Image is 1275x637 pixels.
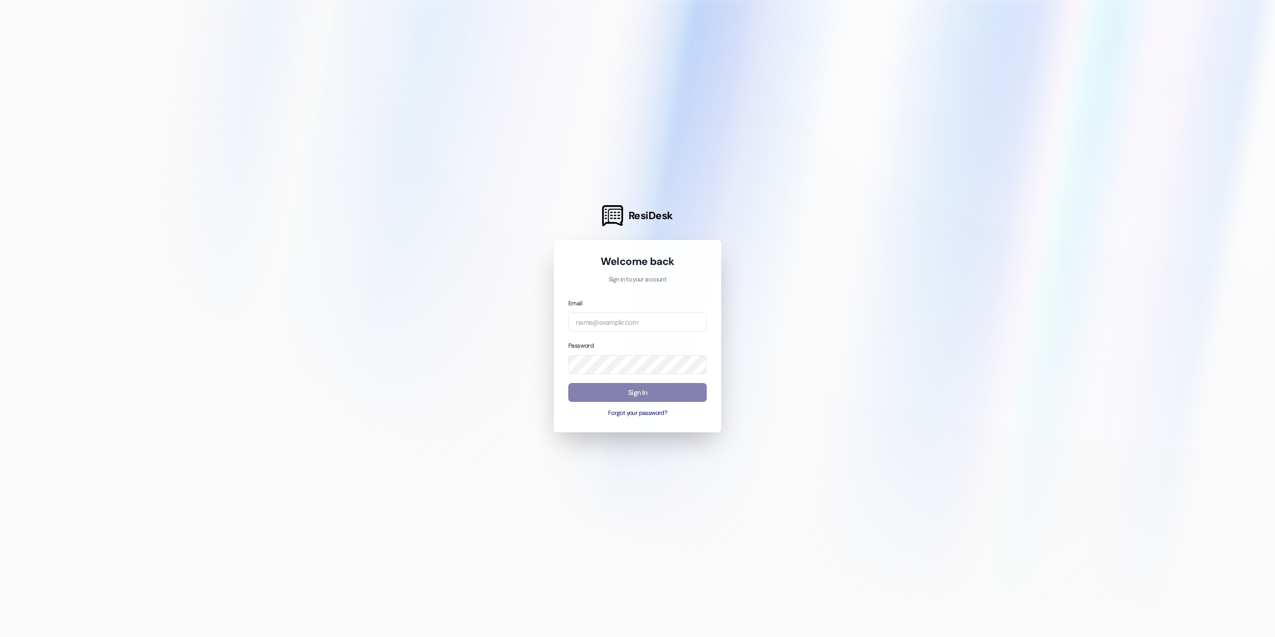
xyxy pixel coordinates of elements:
[568,275,707,284] p: Sign in to your account
[568,383,707,402] button: Sign In
[568,409,707,418] button: Forgot your password?
[568,299,582,307] label: Email
[568,255,707,268] h1: Welcome back
[568,342,594,350] label: Password
[629,209,673,223] span: ResiDesk
[602,205,623,226] img: ResiDesk Logo
[568,312,707,332] input: name@example.com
